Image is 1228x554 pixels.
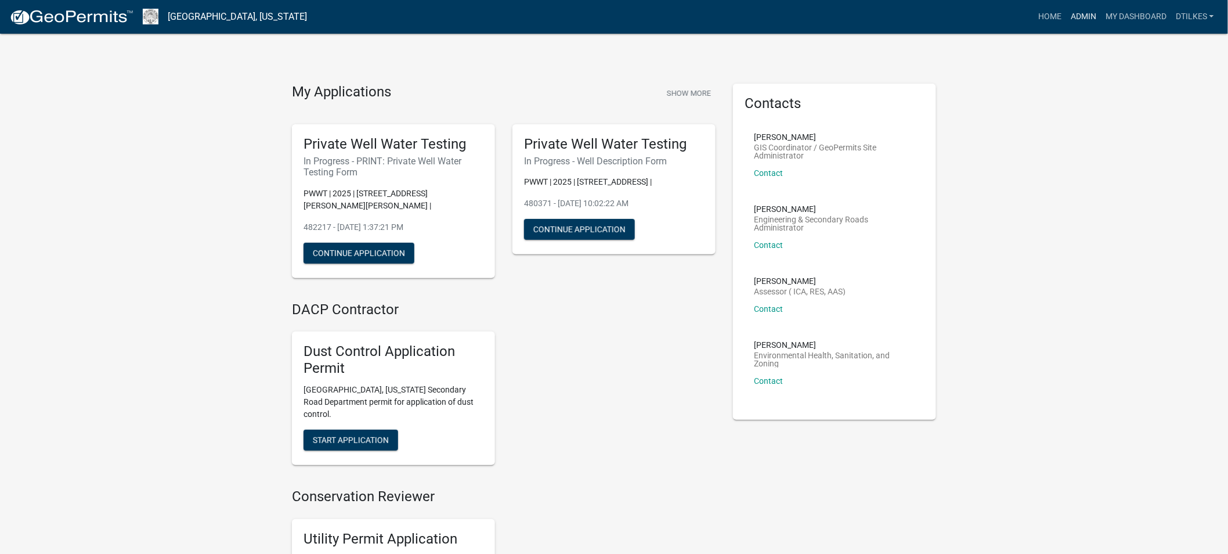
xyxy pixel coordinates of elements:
p: [PERSON_NAME] [754,341,915,349]
h5: Contacts [745,95,924,112]
p: [PERSON_NAME] [754,133,915,141]
a: My Dashboard [1101,6,1171,28]
button: Continue Application [304,243,414,264]
a: Contact [754,304,783,314]
p: PWWT | 2025 | [STREET_ADDRESS] | [524,176,704,188]
h4: My Applications [292,84,391,101]
p: Engineering & Secondary Roads Administrator [754,215,915,232]
p: 482217 - [DATE] 1:37:21 PM [304,221,483,233]
p: [PERSON_NAME] [754,277,846,285]
p: 480371 - [DATE] 10:02:22 AM [524,197,704,210]
h6: In Progress - Well Description Form [524,156,704,167]
p: GIS Coordinator / GeoPermits Site Administrator [754,143,915,160]
button: Continue Application [524,219,635,240]
a: Contact [754,376,783,386]
p: [PERSON_NAME] [754,205,915,213]
a: [GEOGRAPHIC_DATA], [US_STATE] [168,7,307,27]
a: Home [1034,6,1066,28]
button: Start Application [304,430,398,451]
button: Show More [662,84,716,103]
a: dtilkes [1171,6,1219,28]
a: Admin [1066,6,1101,28]
p: Assessor ( ICA, RES, AAS) [754,287,846,296]
p: PWWT | 2025 | [STREET_ADDRESS][PERSON_NAME][PERSON_NAME] | [304,188,483,212]
h5: Private Well Water Testing [524,136,704,153]
span: Start Application [313,436,389,445]
h4: DACP Contractor [292,301,716,318]
a: Contact [754,168,783,178]
h5: Dust Control Application Permit [304,343,483,377]
p: [GEOGRAPHIC_DATA], [US_STATE] Secondary Road Department permit for application of dust control. [304,384,483,420]
h5: Private Well Water Testing [304,136,483,153]
h4: Conservation Reviewer [292,488,716,505]
a: Contact [754,240,783,250]
img: Franklin County, Iowa [143,9,158,24]
h6: In Progress - PRINT: Private Well Water Testing Form [304,156,483,178]
h5: Utility Permit Application [304,531,483,548]
p: Environmental Health, Sanitation, and Zoning [754,351,915,368]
